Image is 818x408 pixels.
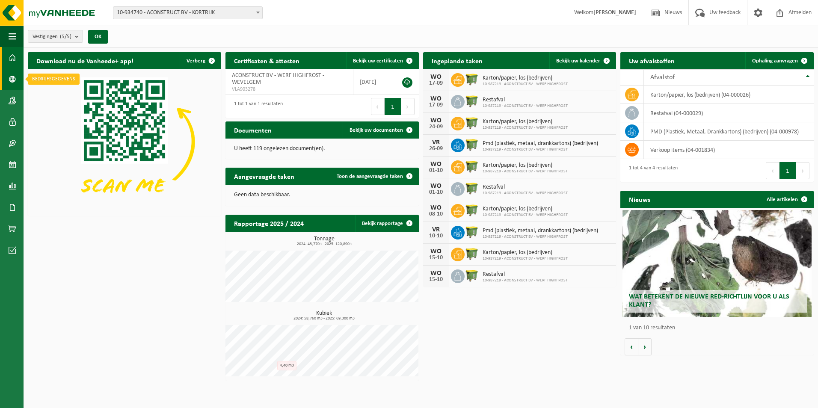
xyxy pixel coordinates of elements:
[427,168,445,174] div: 01-10
[752,58,798,64] span: Ophaling aanvragen
[650,74,675,81] span: Afvalstof
[427,248,445,255] div: WO
[465,181,479,195] img: WB-1100-HPE-GN-50
[629,325,809,331] p: 1 van 10 resultaten
[796,162,809,179] button: Next
[427,139,445,146] div: VR
[549,52,615,69] a: Bekijk uw kalender
[620,191,659,207] h2: Nieuws
[113,6,263,19] span: 10-934740 - ACONSTRUCT BV - KORTRIJK
[427,95,445,102] div: WO
[88,30,108,44] button: OK
[638,338,652,355] button: Volgende
[760,191,813,208] a: Alle artikelen
[644,86,814,104] td: karton/papier, los (bedrijven) (04-000026)
[277,361,296,370] div: 4,40 m3
[625,338,638,355] button: Vorige
[483,82,568,87] span: 10-987219 - ACONSTRUCT BV - WERF HIGHFROST
[343,121,418,139] a: Bekijk uw documenten
[483,228,598,234] span: Pmd (plastiek, metaal, drankkartons) (bedrijven)
[230,242,419,246] span: 2024: 43,770 t - 2025: 120,890 t
[483,278,568,283] span: 10-987219 - ACONSTRUCT BV - WERF HIGHFROST
[427,226,445,233] div: VR
[745,52,813,69] a: Ophaling aanvragen
[465,115,479,130] img: WB-1100-HPE-GN-50
[465,225,479,239] img: WB-1100-HPE-GN-50
[483,271,568,278] span: Restafval
[427,161,445,168] div: WO
[225,215,312,231] h2: Rapportage 2025 / 2024
[465,137,479,152] img: WB-1100-HPE-GN-50
[113,7,262,19] span: 10-934740 - ACONSTRUCT BV - KORTRIJK
[644,104,814,122] td: restafval (04-000029)
[593,9,636,16] strong: [PERSON_NAME]
[401,98,415,115] button: Next
[427,80,445,86] div: 17-09
[465,159,479,174] img: WB-1100-HPE-GN-50
[28,69,221,214] img: Download de VHEPlus App
[337,174,403,179] span: Toon de aangevraagde taken
[427,183,445,189] div: WO
[622,210,812,317] a: Wat betekent de nieuwe RED-richtlijn voor u als klant?
[644,141,814,159] td: verkoop items (04-001834)
[465,268,479,283] img: WB-1100-HPE-GN-50
[423,52,491,69] h2: Ingeplande taken
[230,310,419,321] h3: Kubiek
[483,249,568,256] span: Karton/papier, los (bedrijven)
[483,125,568,130] span: 10-987219 - ACONSTRUCT BV - WERF HIGHFROST
[28,52,142,69] h2: Download nu de Vanheede+ app!
[234,146,410,152] p: U heeft 119 ongelezen document(en).
[644,122,814,141] td: PMD (Plastiek, Metaal, Drankkartons) (bedrijven) (04-000978)
[28,30,83,43] button: Vestigingen(5/5)
[483,118,568,125] span: Karton/papier, los (bedrijven)
[483,234,598,239] span: 10-987219 - ACONSTRUCT BV - WERF HIGHFROST
[385,98,401,115] button: 1
[371,98,385,115] button: Previous
[225,52,308,69] h2: Certificaten & attesten
[483,97,568,103] span: Restafval
[234,192,410,198] p: Geen data beschikbaar.
[427,270,445,277] div: WO
[60,34,71,39] count: (5/5)
[355,215,418,232] a: Bekijk rapportage
[483,103,568,109] span: 10-987219 - ACONSTRUCT BV - WERF HIGHFROST
[230,236,419,246] h3: Tonnage
[465,94,479,108] img: WB-1100-HPE-GN-50
[483,162,568,169] span: Karton/papier, los (bedrijven)
[187,58,205,64] span: Verberg
[180,52,220,69] button: Verberg
[483,75,568,82] span: Karton/papier, los (bedrijven)
[225,168,303,184] h2: Aangevraagde taken
[483,206,568,213] span: Karton/papier, los (bedrijven)
[465,72,479,86] img: WB-1100-HPE-GN-50
[483,184,568,191] span: Restafval
[427,233,445,239] div: 10-10
[230,316,419,321] span: 2024: 58,760 m3 - 2025: 69,300 m3
[483,140,598,147] span: Pmd (plastiek, metaal, drankkartons) (bedrijven)
[232,72,324,86] span: ACONSTRUCT BV - WERF HIGHFROST - WEVELGEM
[427,255,445,261] div: 15-10
[465,246,479,261] img: WB-1100-HPE-GN-50
[346,52,418,69] a: Bekijk uw certificaten
[232,86,347,93] span: VLA903278
[620,52,683,69] h2: Uw afvalstoffen
[330,168,418,185] a: Toon de aangevraagde taken
[483,213,568,218] span: 10-987219 - ACONSTRUCT BV - WERF HIGHFROST
[427,124,445,130] div: 24-09
[483,147,598,152] span: 10-987219 - ACONSTRUCT BV - WERF HIGHFROST
[483,256,568,261] span: 10-987219 - ACONSTRUCT BV - WERF HIGHFROST
[556,58,600,64] span: Bekijk uw kalender
[353,58,403,64] span: Bekijk uw certificaten
[629,293,789,308] span: Wat betekent de nieuwe RED-richtlijn voor u als klant?
[230,97,283,116] div: 1 tot 1 van 1 resultaten
[483,191,568,196] span: 10-987219 - ACONSTRUCT BV - WERF HIGHFROST
[483,169,568,174] span: 10-987219 - ACONSTRUCT BV - WERF HIGHFROST
[427,102,445,108] div: 17-09
[766,162,779,179] button: Previous
[427,74,445,80] div: WO
[225,121,280,138] h2: Documenten
[427,117,445,124] div: WO
[427,146,445,152] div: 26-09
[427,277,445,283] div: 15-10
[427,189,445,195] div: 01-10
